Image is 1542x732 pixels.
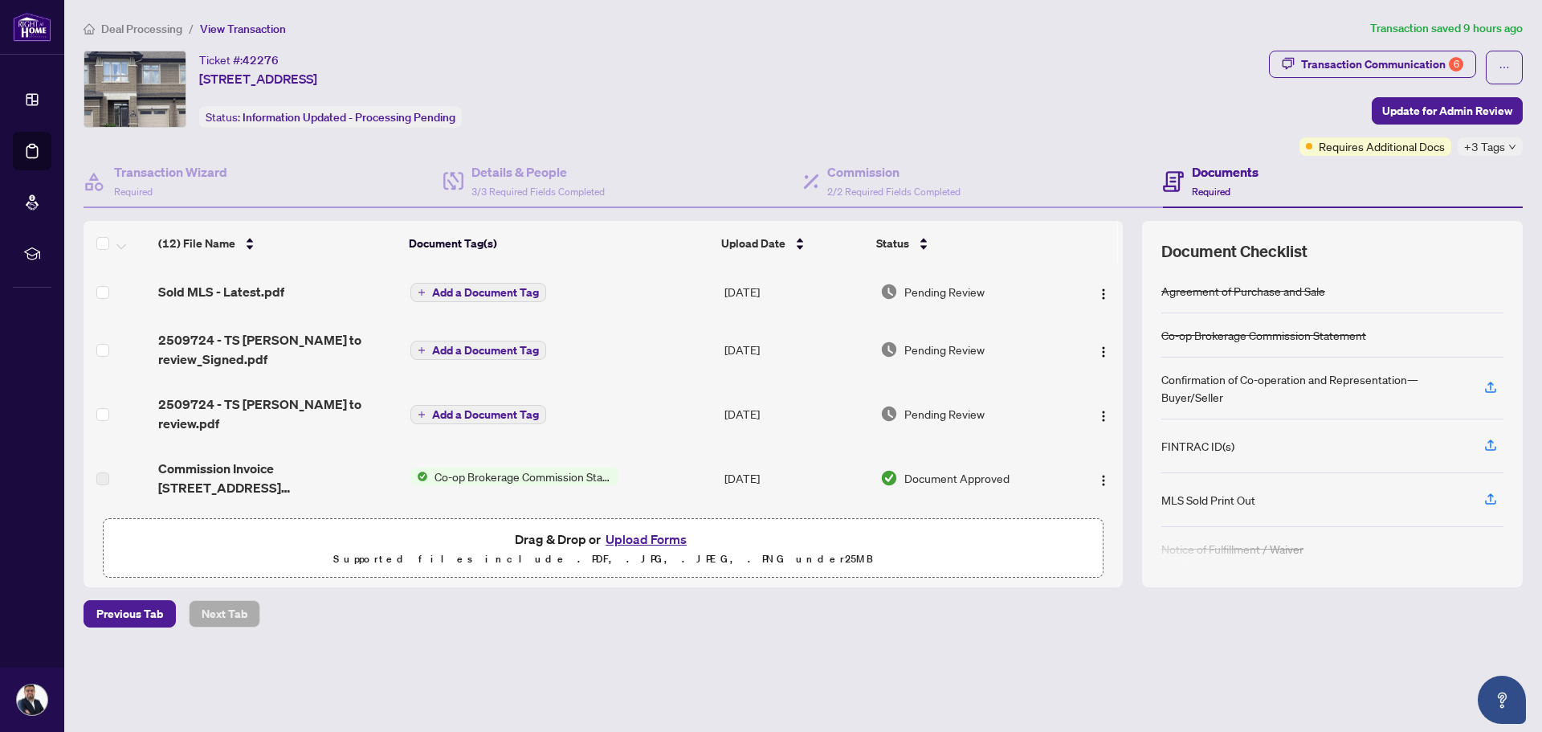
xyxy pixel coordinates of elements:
th: Document Tag(s) [402,221,716,266]
img: Status Icon [410,468,428,485]
img: Document Status [880,341,898,358]
span: (12) File Name [158,235,235,252]
span: 42276 [243,53,279,67]
div: Ticket #: [199,51,279,69]
td: [DATE] [718,446,874,510]
button: Status IconCo-op Brokerage Commission Statement [410,468,618,485]
span: Sold MLS - Latest.pdf [158,282,284,301]
span: home [84,23,95,35]
button: Add a Document Tag [410,341,546,360]
div: Status: [199,106,462,128]
td: [DATE] [718,382,874,446]
span: Commission Invoice [STREET_ADDRESS][PERSON_NAME]pdf [158,459,397,497]
span: Drag & Drop or [515,529,691,550]
div: MLS Sold Print Out [1161,491,1255,509]
img: Logo [1097,410,1110,423]
span: 2/2 Required Fields Completed [827,186,961,198]
div: Confirmation of Co-operation and Representation—Buyer/Seller [1161,370,1465,406]
th: Status [870,221,1063,266]
span: Information Updated - Processing Pending [243,110,455,125]
span: Co-op Brokerage Commission Statement [428,468,618,485]
div: FINTRAC ID(s) [1161,437,1234,455]
button: Add a Document Tag [410,405,546,424]
div: 6 [1449,57,1463,72]
span: Add a Document Tag [432,345,539,356]
button: Logo [1091,337,1116,362]
img: Logo [1097,346,1110,358]
button: Upload Forms [601,529,691,550]
div: Agreement of Purchase and Sale [1161,282,1325,300]
button: Logo [1091,465,1116,491]
span: Pending Review [904,341,985,358]
span: Required [1192,186,1230,198]
img: Document Status [880,469,898,487]
img: Logo [1097,288,1110,301]
td: [DATE] [718,266,874,317]
td: [DATE] [718,317,874,382]
span: plus [418,346,426,354]
span: Previous Tab [96,601,163,627]
span: +3 Tags [1464,137,1505,156]
span: [STREET_ADDRESS] [199,69,317,88]
button: Previous Tab [84,600,176,628]
span: 3/3 Required Fields Completed [471,186,605,198]
span: Status [876,235,909,252]
div: Co-op Brokerage Commission Statement [1161,326,1366,344]
th: Upload Date [715,221,870,266]
button: Add a Document Tag [410,404,546,425]
span: Add a Document Tag [432,409,539,420]
span: Requires Additional Docs [1319,137,1445,155]
span: down [1508,143,1516,151]
span: Update for Admin Review [1382,98,1512,124]
span: Pending Review [904,405,985,423]
img: logo [13,12,51,42]
th: (12) File Name [152,221,402,266]
span: Add a Document Tag [432,287,539,298]
img: Logo [1097,474,1110,487]
img: Document Status [880,283,898,301]
button: Transaction Communication6 [1269,51,1476,78]
span: plus [418,411,426,419]
span: Required [114,186,153,198]
span: 2509724 - TS [PERSON_NAME] to review_Signed.pdf [158,330,397,369]
div: Notice of Fulfillment / Waiver [1161,540,1303,558]
button: Next Tab [189,600,260,628]
h4: Commission [827,162,961,182]
span: Document Approved [904,469,1010,487]
h4: Details & People [471,162,605,182]
button: Logo [1091,401,1116,427]
button: Logo [1091,279,1116,305]
span: Document Checklist [1161,240,1307,263]
button: Add a Document Tag [410,282,546,303]
h4: Documents [1192,162,1258,182]
span: Pending Review [904,283,985,301]
span: Deal Processing [101,22,182,36]
h4: Transaction Wizard [114,162,227,182]
li: / [189,19,194,38]
button: Add a Document Tag [410,340,546,361]
img: IMG-X12199656_1.jpg [84,51,186,127]
span: Drag & Drop orUpload FormsSupported files include .PDF, .JPG, .JPEG, .PNG under25MB [104,519,1103,579]
img: Document Status [880,405,898,423]
span: Upload Date [721,235,785,252]
p: Supported files include .PDF, .JPG, .JPEG, .PNG under 25 MB [113,550,1093,569]
img: Profile Icon [17,685,47,715]
span: ellipsis [1499,62,1510,73]
article: Transaction saved 9 hours ago [1370,19,1523,38]
span: View Transaction [200,22,286,36]
span: plus [418,288,426,296]
span: 2509724 - TS [PERSON_NAME] to review.pdf [158,395,397,433]
button: Update for Admin Review [1372,97,1523,125]
button: Open asap [1478,676,1526,724]
button: Add a Document Tag [410,283,546,302]
div: Transaction Communication [1301,51,1463,77]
